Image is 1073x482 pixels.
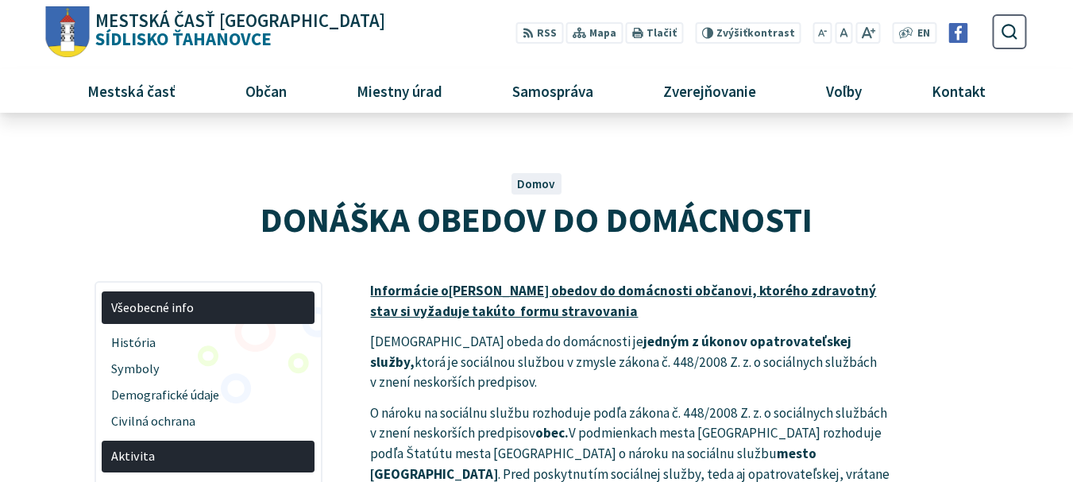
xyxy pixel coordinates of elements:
[46,6,385,58] a: Logo Sídlisko Ťahanovce, prejsť na domovskú stránku.
[95,12,385,30] span: Mestská časť [GEOGRAPHIC_DATA]
[657,69,762,112] span: Zverejňovanie
[537,25,557,42] span: RSS
[820,69,868,112] span: Voľby
[216,69,315,112] a: Občan
[370,332,906,393] p: [DEMOGRAPHIC_DATA] obeda do domácnosti je ktorá je sociálnou službou v zmysle zákona č. 448/2008 ...
[90,12,386,48] span: Sídlisko Ťahanovce
[350,69,448,112] span: Miestny úrad
[111,356,306,382] span: Symboly
[813,22,832,44] button: Zmenšiť veľkosť písma
[913,25,935,42] a: EN
[643,333,747,350] strong: jedným z úkonov
[111,408,306,434] span: Civilná ochrana
[516,22,563,44] a: RSS
[589,25,616,42] span: Mapa
[517,176,555,191] a: Domov
[111,330,306,356] span: História
[835,22,852,44] button: Nastaviť pôvodnú veľkosť písma
[566,22,623,44] a: Mapa
[716,26,747,40] span: Zvýšiť
[855,22,880,44] button: Zväčšiť veľkosť písma
[647,27,677,40] span: Tlačiť
[506,69,599,112] span: Samospráva
[370,282,449,299] u: Informácie o
[635,69,785,112] a: Zverejňovanie
[370,282,876,320] u: [PERSON_NAME] obedov do domácnosti občanovi, ktorého zdravotný stav si vyžaduje takúto formu stra...
[917,25,930,42] span: EN
[484,69,623,112] a: Samospráva
[626,22,683,44] button: Tlačiť
[370,333,851,371] strong: opatrovateľskej služby,
[46,6,90,58] img: Prejsť na domovskú stránku
[695,22,801,44] button: Zvýšiťkontrast
[111,382,306,408] span: Demografické údaje
[58,69,204,112] a: Mestská časť
[111,295,306,321] span: Všeobecné info
[102,408,315,434] a: Civilná ochrana
[102,441,315,473] a: Aktivita
[903,69,1015,112] a: Kontakt
[926,69,992,112] span: Kontakt
[261,198,812,241] span: DONÁŠKA OBEDOV DO DOMÁCNOSTI
[716,27,795,40] span: kontrast
[102,330,315,356] a: História
[102,382,315,408] a: Demografické údaje
[797,69,891,112] a: Voľby
[81,69,181,112] span: Mestská časť
[327,69,471,112] a: Miestny úrad
[948,23,968,43] img: Prejsť na Facebook stránku
[102,356,315,382] a: Symboly
[111,444,306,470] span: Aktivita
[239,69,292,112] span: Občan
[102,291,315,324] a: Všeobecné info
[535,424,569,442] strong: obec.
